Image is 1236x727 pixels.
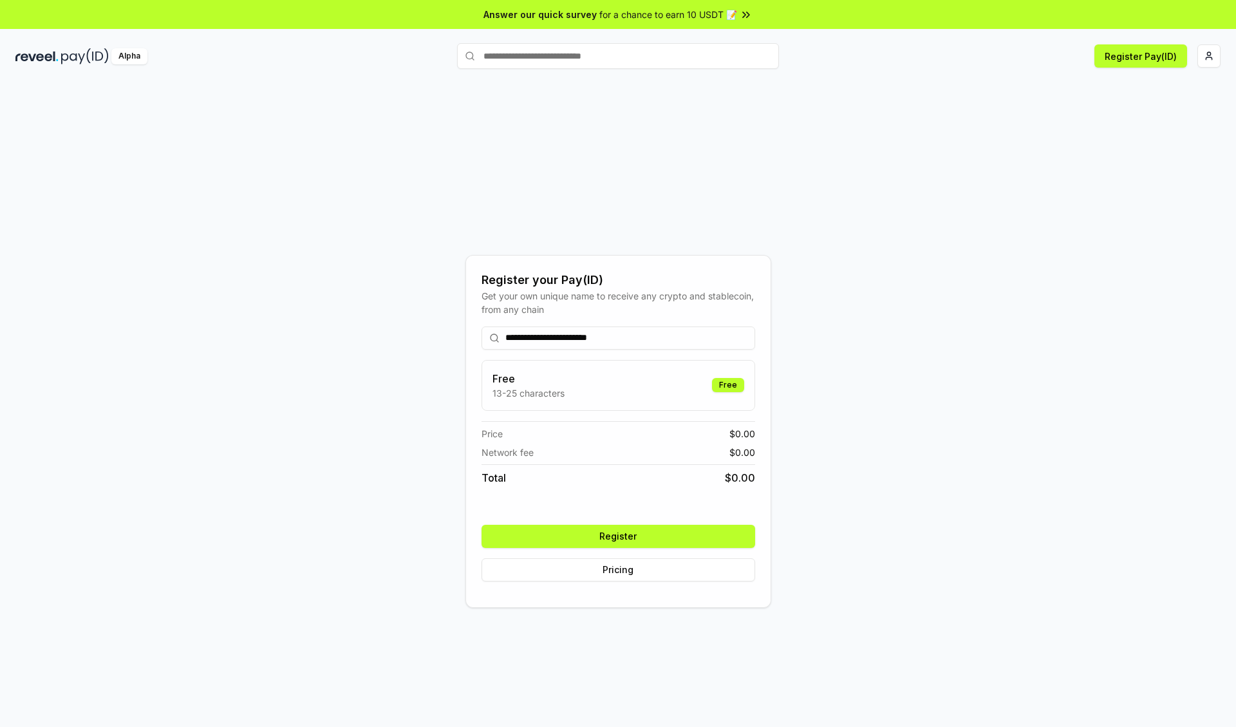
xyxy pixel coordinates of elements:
[482,525,755,548] button: Register
[482,470,506,486] span: Total
[1094,44,1187,68] button: Register Pay(ID)
[482,558,755,581] button: Pricing
[111,48,147,64] div: Alpha
[15,48,59,64] img: reveel_dark
[599,8,737,21] span: for a chance to earn 10 USDT 📝
[729,427,755,440] span: $ 0.00
[61,48,109,64] img: pay_id
[483,8,597,21] span: Answer our quick survey
[482,271,755,289] div: Register your Pay(ID)
[725,470,755,486] span: $ 0.00
[492,371,565,386] h3: Free
[482,446,534,459] span: Network fee
[492,386,565,400] p: 13-25 characters
[729,446,755,459] span: $ 0.00
[712,378,744,392] div: Free
[482,427,503,440] span: Price
[482,289,755,316] div: Get your own unique name to receive any crypto and stablecoin, from any chain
